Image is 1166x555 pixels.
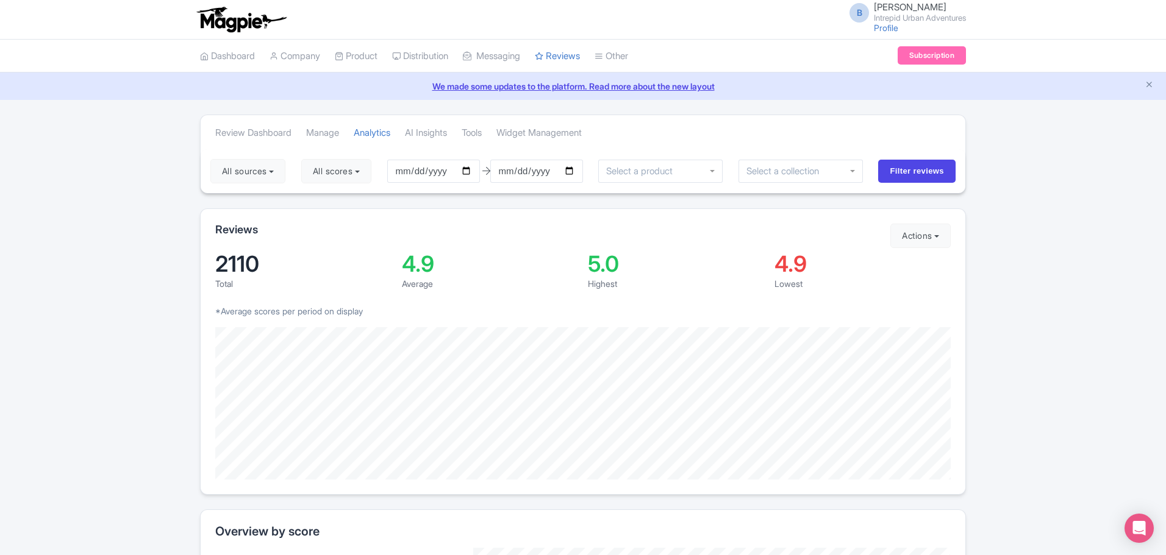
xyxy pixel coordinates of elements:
[354,116,390,150] a: Analytics
[842,2,966,22] a: B [PERSON_NAME] Intrepid Urban Adventures
[215,525,951,538] h2: Overview by score
[335,40,377,73] a: Product
[210,159,285,183] button: All sources
[595,40,628,73] a: Other
[392,40,448,73] a: Distribution
[463,40,520,73] a: Messaging
[874,1,946,13] span: [PERSON_NAME]
[588,253,765,275] div: 5.0
[774,253,951,275] div: 4.9
[1125,514,1154,543] div: Open Intercom Messenger
[215,305,951,317] p: *Average scores per period on display
[849,3,869,23] span: B
[270,40,320,73] a: Company
[215,224,258,236] h2: Reviews
[874,23,898,33] a: Profile
[215,277,392,290] div: Total
[215,253,392,275] div: 2110
[306,116,339,150] a: Manage
[898,46,966,65] a: Subscription
[194,6,288,33] img: logo-ab69f6fb50320c5b225c76a69d11143b.png
[7,80,1159,93] a: We made some updates to the platform. Read more about the new layout
[874,14,966,22] small: Intrepid Urban Adventures
[405,116,447,150] a: AI Insights
[402,253,579,275] div: 4.9
[301,159,371,183] button: All scores
[746,166,828,177] input: Select a collection
[215,116,291,150] a: Review Dashboard
[496,116,582,150] a: Widget Management
[462,116,482,150] a: Tools
[200,40,255,73] a: Dashboard
[588,277,765,290] div: Highest
[890,224,951,248] button: Actions
[878,160,956,183] input: Filter reviews
[402,277,579,290] div: Average
[606,166,679,177] input: Select a product
[774,277,951,290] div: Lowest
[1145,79,1154,93] button: Close announcement
[535,40,580,73] a: Reviews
